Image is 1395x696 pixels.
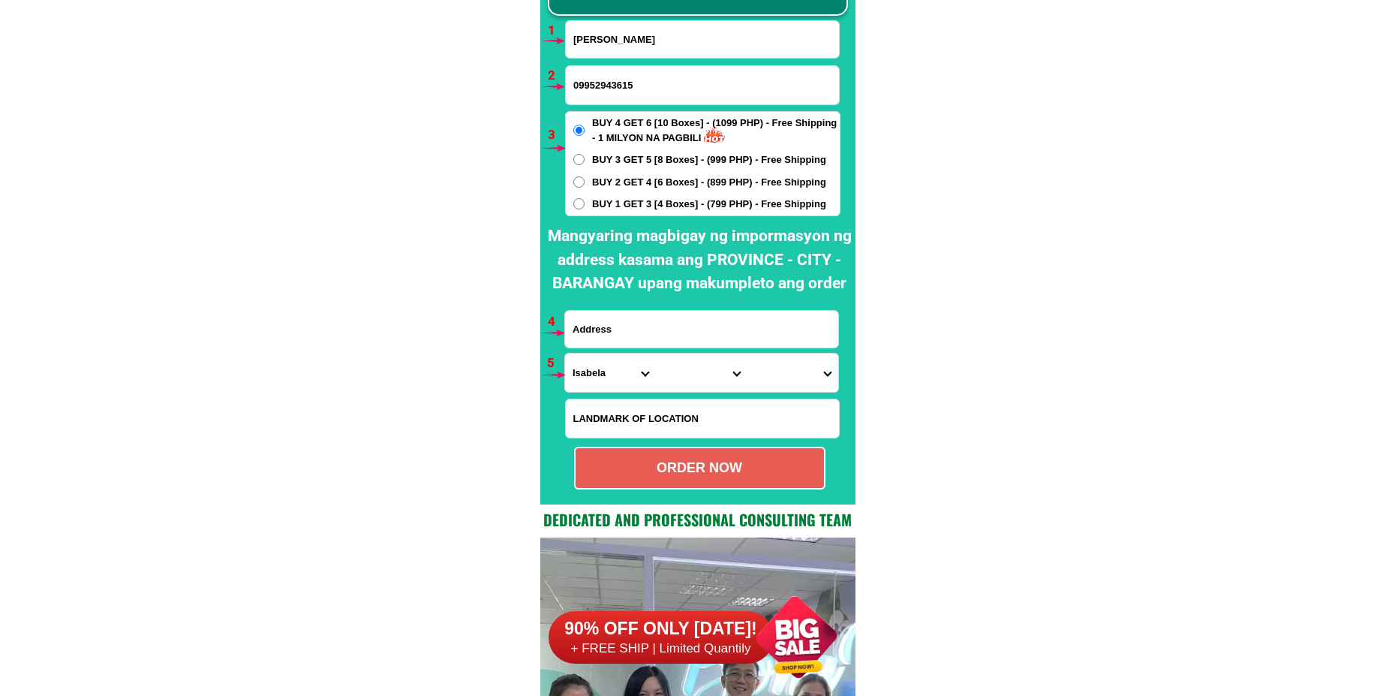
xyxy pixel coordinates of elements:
[565,311,838,348] input: Input address
[548,66,565,86] h6: 2
[548,312,565,332] h6: 4
[592,152,826,167] span: BUY 3 GET 5 [8 Boxes] - (999 PHP) - Free Shipping
[573,154,585,165] input: BUY 3 GET 5 [8 Boxes] - (999 PHP) - Free Shipping
[573,176,585,188] input: BUY 2 GET 4 [6 Boxes] - (899 PHP) - Free Shipping
[549,640,774,657] h6: + FREE SHIP | Limited Quantily
[566,66,839,104] input: Input phone_number
[566,21,839,58] input: Input full_name
[547,354,564,373] h6: 5
[592,175,826,190] span: BUY 2 GET 4 [6 Boxes] - (899 PHP) - Free Shipping
[565,354,656,392] select: Select province
[544,224,855,296] h2: Mangyaring magbigay ng impormasyon ng address kasama ang PROVINCE - CITY - BARANGAY upang makumpl...
[573,125,585,136] input: BUY 4 GET 6 [10 Boxes] - (1099 PHP) - Free Shipping - 1 MILYON NA PAGBILI
[576,458,824,478] div: ORDER NOW
[592,116,840,145] span: BUY 4 GET 6 [10 Boxes] - (1099 PHP) - Free Shipping - 1 MILYON NA PAGBILI
[592,197,826,212] span: BUY 1 GET 3 [4 Boxes] - (799 PHP) - Free Shipping
[548,125,565,145] h6: 3
[549,618,774,640] h6: 90% OFF ONLY [DATE]!
[548,21,565,41] h6: 1
[656,354,747,392] select: Select district
[566,399,839,438] input: Input LANDMARKOFLOCATION
[540,508,855,531] h2: Dedicated and professional consulting team
[573,198,585,209] input: BUY 1 GET 3 [4 Boxes] - (799 PHP) - Free Shipping
[747,354,838,392] select: Select commune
